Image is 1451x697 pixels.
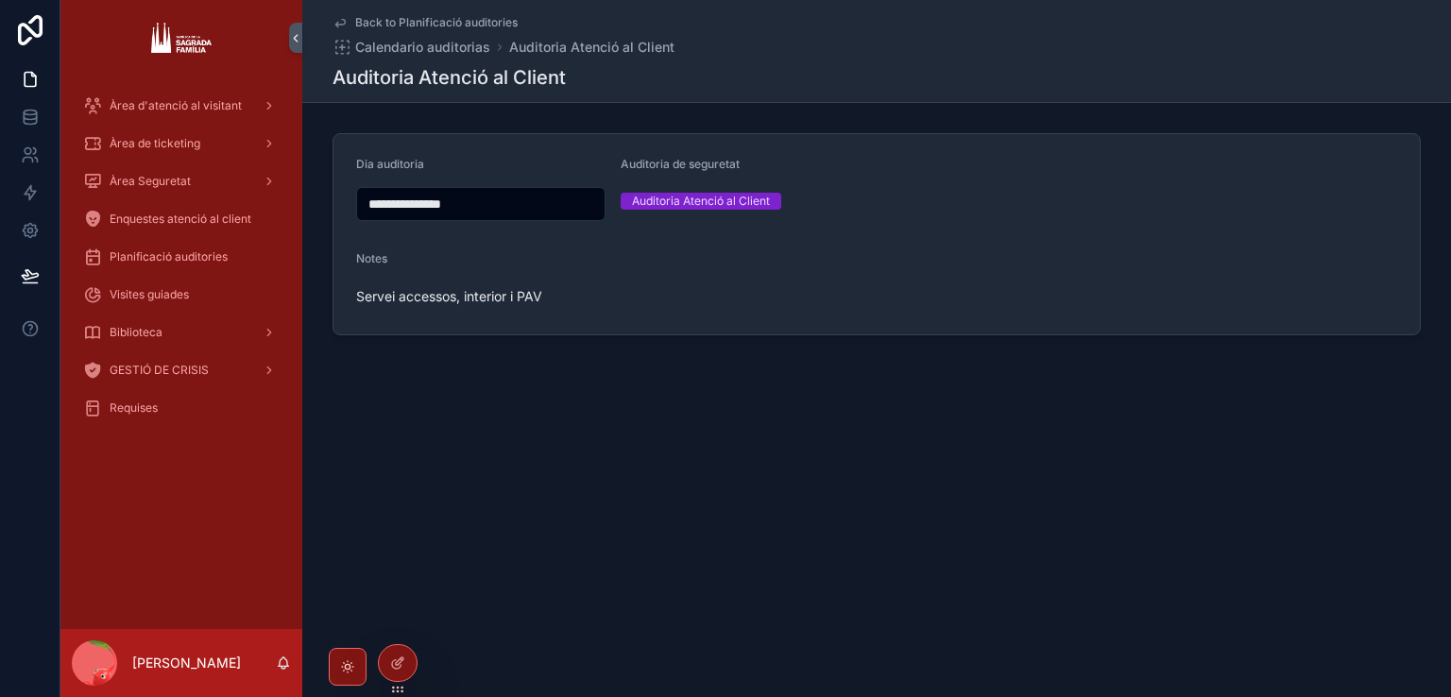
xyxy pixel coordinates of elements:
a: Visites guiades [72,278,291,312]
span: Àrea de ticketing [110,136,200,151]
span: Dia auditoria [356,157,424,171]
span: Àrea Seguretat [110,174,191,189]
span: Biblioteca [110,325,162,340]
span: Notes [356,251,387,265]
span: Requises [110,400,158,416]
a: Auditoria Atenció al Client [509,38,674,57]
span: Planificació auditories [110,249,228,264]
span: Calendario auditorias [355,38,490,57]
span: Back to Planificació auditories [355,15,518,30]
div: Auditoria Atenció al Client [632,193,770,210]
div: scrollable content [60,76,302,450]
span: Àrea d'atenció al visitant [110,98,242,113]
a: Calendario auditorias [333,38,490,57]
span: GESTIÓ DE CRISIS [110,363,209,378]
a: GESTIÓ DE CRISIS [72,353,291,387]
span: Visites guiades [110,287,189,302]
a: Biblioteca [72,315,291,349]
h1: Auditoria Atenció al Client [333,64,566,91]
a: Requises [72,391,291,425]
span: Auditoria de seguretat [621,157,740,171]
a: Enquestes atenció al client [72,202,291,236]
a: Back to Planificació auditories [333,15,518,30]
a: Planificació auditories [72,240,291,274]
p: [PERSON_NAME] [132,654,241,672]
span: Servei accessos, interior i PAV [356,287,869,306]
a: Àrea Seguretat [72,164,291,198]
a: Àrea de ticketing [72,127,291,161]
span: Enquestes atenció al client [110,212,251,227]
img: App logo [151,23,211,53]
a: Àrea d'atenció al visitant [72,89,291,123]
